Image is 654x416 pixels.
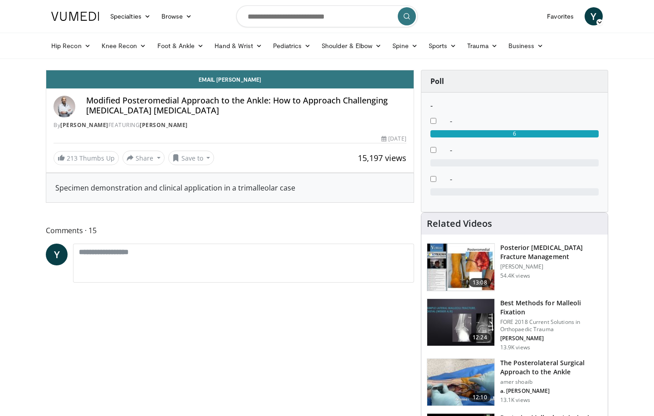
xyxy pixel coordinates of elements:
span: 13:08 [469,278,491,287]
strong: Poll [430,76,444,86]
a: 13:08 Posterior [MEDICAL_DATA] Fracture Management [PERSON_NAME] 54.4K views [427,243,602,291]
a: Sports [423,37,462,55]
div: [DATE] [381,135,406,143]
p: 13.1K views [500,396,530,404]
a: Hip Recon [46,37,96,55]
p: a. [PERSON_NAME] [500,387,602,395]
div: By FEATURING [54,121,406,129]
p: [PERSON_NAME] [500,335,602,342]
dd: - [443,174,605,185]
input: Search topics, interventions [236,5,418,27]
a: Business [503,37,549,55]
p: amer shoaib [500,378,602,386]
a: Y [585,7,603,25]
span: Comments 15 [46,225,414,236]
h3: Best Methods for Malleoli Fixation [500,299,602,317]
p: 54.4K views [500,272,530,279]
a: Foot & Ankle [152,37,210,55]
p: [PERSON_NAME] [500,263,602,270]
h4: Modified Posteromedial Approach to the Ankle: How to Approach Challenging [MEDICAL_DATA] [MEDICAL... [86,96,406,115]
a: Trauma [462,37,503,55]
span: 213 [67,154,78,162]
a: Hand & Wrist [209,37,268,55]
a: Y [46,244,68,265]
h3: Posterior [MEDICAL_DATA] Fracture Management [500,243,602,261]
a: Shoulder & Elbow [316,37,387,55]
button: Save to [168,151,215,165]
a: Browse [156,7,198,25]
div: 6 [430,130,599,137]
a: [PERSON_NAME] [60,121,108,129]
a: 12:10 The Posterolateral Surgical Approach to the Ankle amer shoaib a. [PERSON_NAME] 13.1K views [427,358,602,406]
dd: - [443,116,605,127]
img: bb3c647c-2c54-4102-bd4b-4b25814f39ee.150x105_q85_crop-smart_upscale.jpg [427,299,494,346]
a: [PERSON_NAME] [140,121,188,129]
a: Spine [387,37,423,55]
h4: Related Videos [427,218,492,229]
span: 12:24 [469,333,491,342]
span: 12:10 [469,393,491,402]
a: 12:24 Best Methods for Malleoli Fixation FORE 2018 Current Solutions in Orthopaedic Trauma [PERSO... [427,299,602,351]
img: Avatar [54,96,75,117]
a: Favorites [542,7,579,25]
img: VuMedi Logo [51,12,99,21]
p: FORE 2018 Current Solutions in Orthopaedic Trauma [500,318,602,333]
a: Specialties [105,7,156,25]
dd: - [443,145,605,156]
a: Knee Recon [96,37,152,55]
span: 15,197 views [358,152,406,163]
a: Pediatrics [268,37,316,55]
a: Email [PERSON_NAME] [46,70,414,88]
h3: The Posterolateral Surgical Approach to the Ankle [500,358,602,377]
a: 213 Thumbs Up [54,151,119,165]
h6: - [430,102,599,110]
button: Share [122,151,165,165]
p: 13.9K views [500,344,530,351]
img: 50e07c4d-707f-48cd-824d-a6044cd0d074.150x105_q85_crop-smart_upscale.jpg [427,244,494,291]
div: Specimen demonstration and clinical application in a trimalleolar case [55,182,405,193]
img: 06e919cc-1148-4201-9eba-894c9dd10b83.150x105_q85_crop-smart_upscale.jpg [427,359,494,406]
